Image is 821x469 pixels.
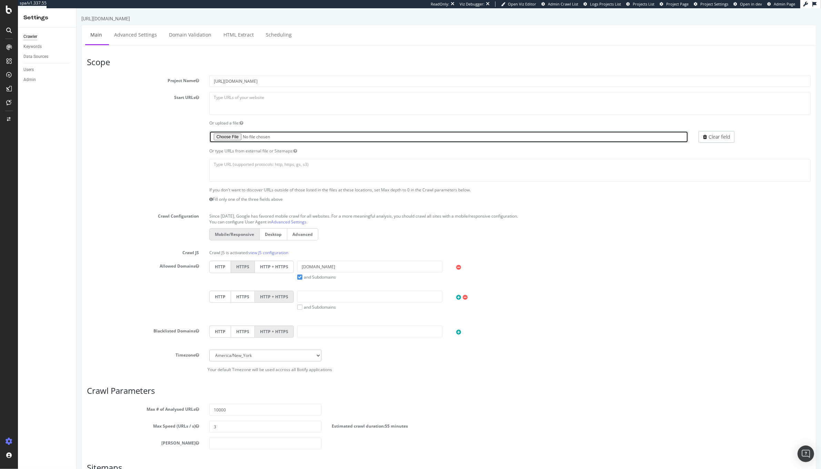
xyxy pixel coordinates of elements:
h3: Crawl Parameters [10,378,734,387]
span: Open Viz Editor [508,1,536,7]
label: Project Name [5,67,128,75]
h3: Scope [10,49,734,58]
label: Allowed Domains [5,252,128,261]
button: Max Speed (URLs / s) [119,415,122,421]
a: Domain Validation [87,17,140,36]
span: Project Page [666,1,689,7]
p: Since [DATE], Google has favored mobile crawl for all websites. For a more meaningful analysis, y... [133,202,734,211]
span: 55 minutes [308,415,331,421]
label: and Subdomains [221,296,259,302]
label: Timezone [5,341,128,350]
label: Crawl Configuration [5,202,128,211]
div: Data Sources [23,53,48,60]
a: Clear field [622,123,658,134]
div: Or upload a file: [128,112,739,118]
div: Or type URLs from external file or Sitemaps: [128,140,739,146]
label: HTTPS [154,282,178,295]
label: Max # of Analysed URLs [5,396,128,404]
label: HTTP [133,317,154,329]
a: Logs Projects List [583,1,621,7]
button: Blacklisted Domains [119,320,122,326]
div: Viz Debugger: [460,1,484,7]
label: and Subdomains [221,266,259,272]
button: Start URLs [119,86,122,92]
a: Data Sources [23,53,71,60]
label: Mobile/Responsive [133,220,183,232]
a: Admin Crawl List [541,1,578,7]
span: Project Settings [700,1,728,7]
a: Crawler [23,33,71,40]
a: Open in dev [733,1,762,7]
span: Admin Crawl List [548,1,578,7]
button: [PERSON_NAME] [119,432,122,438]
label: Crawl JS [5,239,128,247]
label: HTTPS [154,317,178,329]
label: [PERSON_NAME] [5,429,128,438]
a: view JS configuration [172,241,212,247]
label: Blacklisted Domains [5,317,128,326]
span: Open in dev [740,1,762,7]
div: Keywords [23,43,42,50]
a: Projects List [626,1,654,7]
span: Projects List [633,1,654,7]
h3: Sitemaps [10,455,734,464]
a: Advanced Settings [194,211,230,217]
div: ReadOnly: [431,1,449,7]
label: HTTP [133,282,154,295]
label: HTTP + HTTPS [178,252,217,265]
span: Logs Projects List [590,1,621,7]
a: Admin Page [767,1,795,7]
p: If you don't want to discover URLs outside of those listed in the files at these locations, set M... [133,179,734,184]
label: Start URLs [5,84,128,92]
p: Crawl JS is activated: [133,239,734,247]
label: Desktop [183,220,211,232]
label: HTTPS [154,252,178,265]
a: Project Settings [694,1,728,7]
label: Advanced [211,220,242,232]
span: Admin Page [774,1,795,7]
a: Advanced Settings [32,17,86,36]
a: Scheduling [184,17,220,36]
a: Project Page [660,1,689,7]
div: Open Intercom Messenger [798,446,814,462]
div: Settings [23,14,71,22]
button: Allowed Domains [119,255,122,261]
a: Users [23,66,71,73]
button: Project Name [119,69,122,75]
a: Admin [23,76,71,83]
a: Main [9,17,31,36]
label: HTTP + HTTPS [178,317,217,329]
a: Open Viz Editor [501,1,536,7]
div: Users [23,66,34,73]
button: Timezone [119,344,122,350]
div: Admin [23,76,36,83]
label: HTTP [133,252,154,265]
textarea: [URL][DOMAIN_NAME] [133,84,734,106]
label: Max Speed (URLs / s) [5,412,128,421]
p: You can configure User Agent in . [133,211,734,217]
div: [URL][DOMAIN_NAME] [5,7,53,14]
a: HTML Extract [142,17,182,36]
label: HTTP + HTTPS [178,282,217,295]
a: Keywords [23,43,71,50]
button: Max # of Analysed URLs [119,398,122,404]
p: Your default Timezone will be used accross all Botify applications [10,358,734,364]
label: Estimated crawl duration: [255,412,331,421]
div: Crawler [23,33,37,40]
p: Fill only one of the three fields above [133,188,734,194]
